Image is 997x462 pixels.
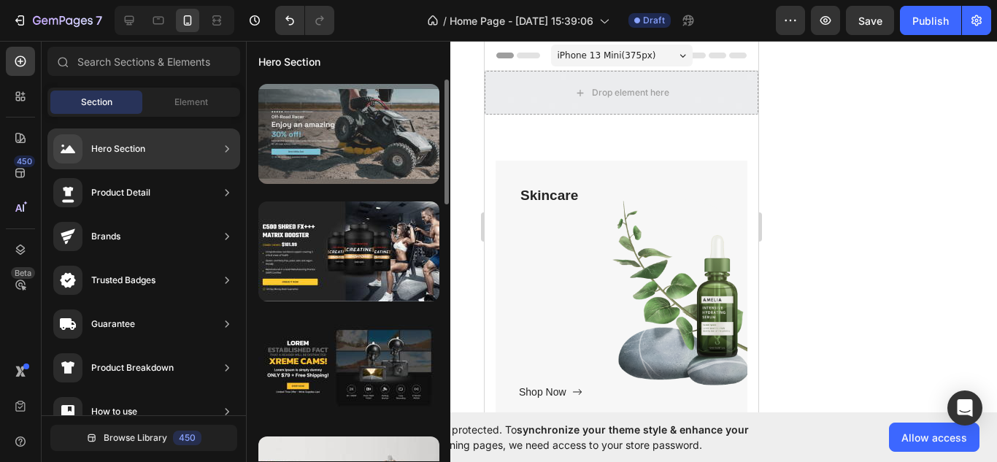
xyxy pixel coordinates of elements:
button: Publish [900,6,961,35]
span: / [443,13,447,28]
span: Save [858,15,882,27]
div: Open Intercom Messenger [947,390,982,426]
div: Undo/Redo [275,6,334,35]
span: Element [174,96,208,109]
div: Beta [11,267,35,279]
div: How to use [91,404,137,419]
button: 7 [6,6,109,35]
div: Product Detail [91,185,150,200]
div: Guarantee [91,317,135,331]
span: Section [81,96,112,109]
span: Allow access [901,430,967,445]
div: 450 [14,155,35,167]
button: Allow access [889,423,979,452]
span: synchronize your theme style & enhance your experience [339,423,749,451]
input: Search Sections & Elements [47,47,240,76]
div: Brands [91,229,120,244]
div: Hero Section [91,142,145,156]
button: Save [846,6,894,35]
span: Home Page - [DATE] 15:39:06 [450,13,593,28]
span: Draft [643,14,665,27]
button: Browse Library450 [50,425,237,451]
div: Trusted Badges [91,273,155,288]
div: Publish [912,13,949,28]
div: Product Breakdown [91,361,174,375]
iframe: Design area [485,41,758,412]
span: Your page is password protected. To when designing pages, we need access to your store password. [339,422,806,453]
div: 450 [173,431,201,445]
span: Browse Library [104,431,167,444]
p: 7 [96,12,102,29]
